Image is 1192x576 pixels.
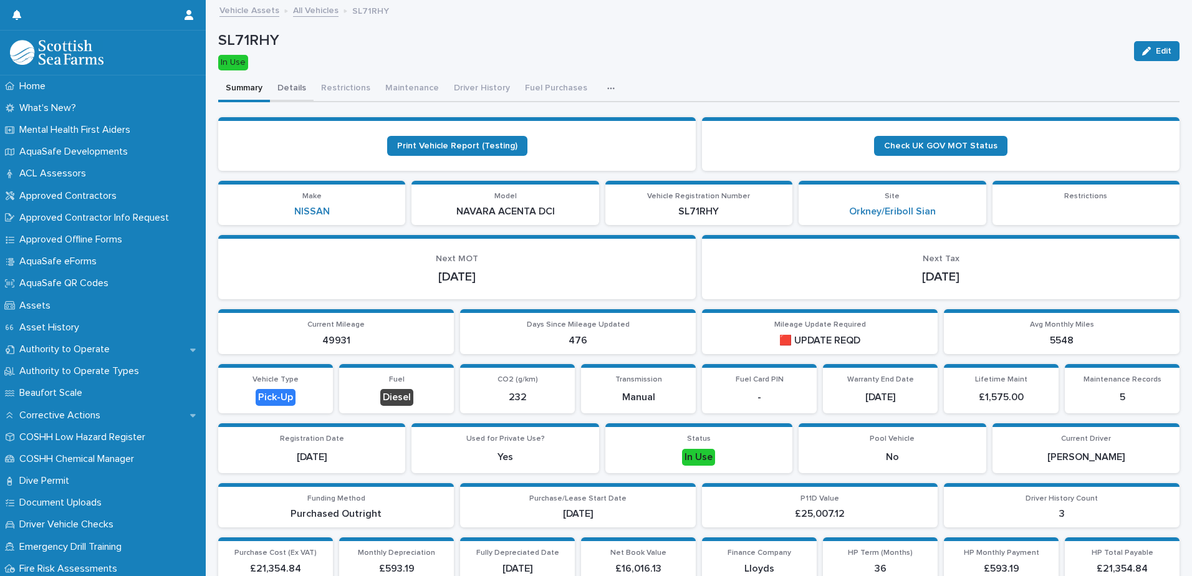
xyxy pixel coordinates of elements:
[14,256,107,267] p: AquaSafe eForms
[494,193,517,200] span: Model
[874,136,1007,156] a: Check UK GOV MOT Status
[389,376,405,383] span: Fuel
[497,376,538,383] span: CO2 (g/km)
[14,541,132,553] p: Emergency Drill Training
[717,269,1165,284] p: [DATE]
[610,549,666,557] span: Net Book Value
[14,497,112,509] p: Document Uploads
[527,321,630,329] span: Days Since Mileage Updated
[848,549,913,557] span: HP Term (Months)
[709,563,809,575] p: Lloyds
[378,76,446,102] button: Maintenance
[14,387,92,399] p: Beaufort Scale
[468,391,567,403] p: 232
[280,435,344,443] span: Registration Date
[615,376,662,383] span: Transmission
[1092,549,1153,557] span: HP Total Payable
[219,2,279,17] a: Vehicle Assets
[218,76,270,102] button: Summary
[736,376,784,383] span: Fuel Card PIN
[226,451,398,463] p: [DATE]
[1084,376,1161,383] span: Maintenance Records
[1026,495,1098,502] span: Driver History Count
[517,76,595,102] button: Fuel Purchases
[14,343,120,355] p: Authority to Operate
[352,3,389,17] p: SL71RHY
[709,335,930,347] p: 🟥 UPDATE REQD
[270,76,314,102] button: Details
[849,206,936,218] a: Orkney/Eriboll Sian
[218,32,1124,50] p: SL71RHY
[1156,47,1171,55] span: Edit
[613,206,785,218] p: SL71RHY
[1000,451,1172,463] p: [PERSON_NAME]
[446,76,517,102] button: Driver History
[774,321,866,329] span: Mileage Update Required
[14,475,79,487] p: Dive Permit
[468,508,688,520] p: [DATE]
[1030,321,1094,329] span: Avg Monthly Miles
[233,269,681,284] p: [DATE]
[380,389,413,406] div: Diesel
[923,254,959,263] span: Next Tax
[307,495,365,502] span: Funding Method
[293,2,339,17] a: All Vehicles
[436,254,478,263] span: Next MOT
[307,321,365,329] span: Current Mileage
[314,76,378,102] button: Restrictions
[14,212,179,224] p: Approved Contractor Info Request
[476,549,559,557] span: Fully Depreciated Date
[14,124,140,136] p: Mental Health First Aiders
[347,563,446,575] p: £ 593.19
[14,563,127,575] p: Fire Risk Assessments
[709,391,809,403] p: -
[1134,41,1180,61] button: Edit
[256,389,296,406] div: Pick-Up
[847,376,914,383] span: Warranty End Date
[1061,435,1111,443] span: Current Driver
[468,563,567,575] p: [DATE]
[358,549,435,557] span: Monthly Depreciation
[830,391,930,403] p: [DATE]
[14,453,144,465] p: COSHH Chemical Manager
[1064,193,1107,200] span: Restrictions
[14,300,60,312] p: Assets
[468,335,688,347] p: 476
[466,435,545,443] span: Used for Private Use?
[728,549,791,557] span: Finance Company
[870,435,915,443] span: Pool Vehicle
[951,335,1172,347] p: 5548
[14,322,89,334] p: Asset History
[10,40,103,65] img: bPIBxiqnSb2ggTQWdOVV
[806,451,978,463] p: No
[687,435,711,443] span: Status
[1072,563,1172,575] p: £ 21,354.84
[397,142,517,150] span: Print Vehicle Report (Testing)
[14,190,127,202] p: Approved Contractors
[975,376,1027,383] span: Lifetime Maint
[252,376,299,383] span: Vehicle Type
[964,549,1039,557] span: HP Monthly Payment
[14,410,110,421] p: Corrective Actions
[226,335,446,347] p: 49931
[14,431,155,443] p: COSHH Low Hazard Register
[419,206,591,218] p: NAVARA ACENTA DCI
[387,136,527,156] a: Print Vehicle Report (Testing)
[885,193,900,200] span: Site
[529,495,627,502] span: Purchase/Lease Start Date
[951,391,1051,403] p: £ 1,575.00
[14,365,149,377] p: Authority to Operate Types
[951,508,1172,520] p: 3
[419,451,591,463] p: Yes
[14,146,138,158] p: AquaSafe Developments
[294,206,330,218] a: NISSAN
[14,102,86,114] p: What's New?
[709,508,930,520] p: £ 25,007.12
[14,168,96,180] p: ACL Assessors
[589,563,688,575] p: £ 16,016.13
[14,277,118,289] p: AquaSafe QR Codes
[800,495,839,502] span: P11D Value
[218,55,248,70] div: In Use
[226,563,325,575] p: £ 21,354.84
[14,80,55,92] p: Home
